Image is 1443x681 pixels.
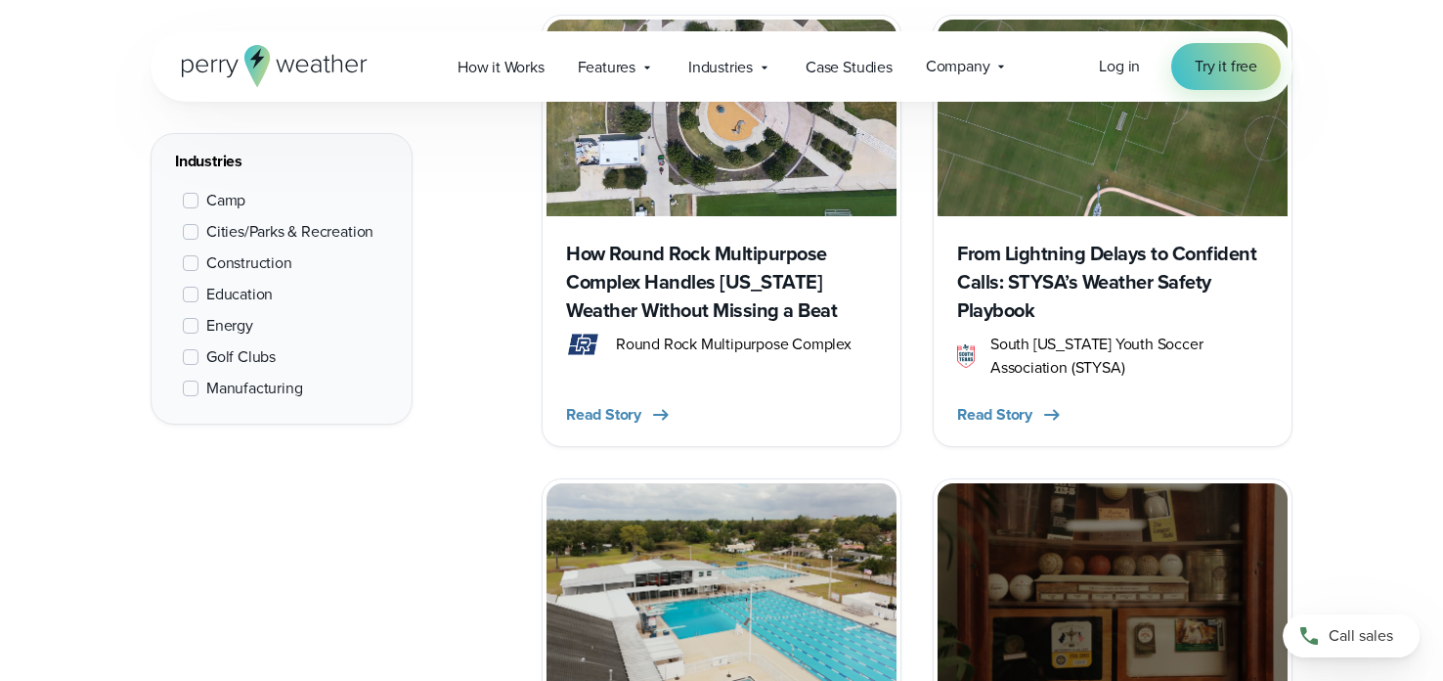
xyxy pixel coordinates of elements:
[1329,624,1393,648] span: Call sales
[547,20,896,216] img: Round Rock Complex
[566,403,641,427] span: Read Story
[1283,614,1420,658] a: Call sales
[566,403,673,427] button: Read Story
[1171,43,1281,90] a: Try it free
[206,377,302,400] span: Manufacturing
[566,333,600,356] img: round rock
[957,344,975,368] img: STYSA
[957,403,1064,427] button: Read Story
[206,189,245,212] span: Camp
[1099,55,1140,77] span: Log in
[175,150,388,173] div: Industries
[542,15,901,447] a: Round Rock Complex How Round Rock Multipurpose Complex Handles [US_STATE] Weather Without Missing...
[206,345,276,369] span: Golf Clubs
[206,251,292,275] span: Construction
[806,56,893,79] span: Case Studies
[206,314,253,338] span: Energy
[1195,55,1257,78] span: Try it free
[957,240,1268,325] h3: From Lightning Delays to Confident Calls: STYSA’s Weather Safety Playbook
[206,283,273,306] span: Education
[957,403,1032,427] span: Read Story
[616,333,852,356] span: Round Rock Multipurpose Complex
[688,56,753,79] span: Industries
[441,47,561,87] a: How it Works
[566,240,877,325] h3: How Round Rock Multipurpose Complex Handles [US_STATE] Weather Without Missing a Beat
[206,220,373,244] span: Cities/Parks & Recreation
[547,483,896,680] img: High 5 inc.
[1099,55,1140,78] a: Log in
[789,47,909,87] a: Case Studies
[933,15,1292,447] a: From Lightning Delays to Confident Calls: STYSA’s Weather Safety Playbook STYSA South [US_STATE] ...
[458,56,545,79] span: How it Works
[990,333,1268,380] span: South [US_STATE] Youth Soccer Association (STYSA)
[926,55,990,78] span: Company
[578,56,635,79] span: Features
